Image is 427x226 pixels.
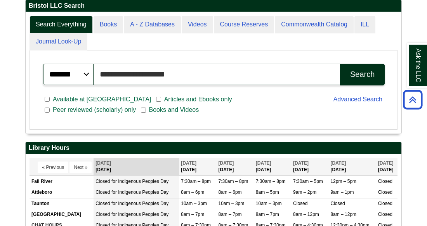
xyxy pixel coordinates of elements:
input: Books and Videos [141,107,146,114]
a: Advanced Search [333,96,382,103]
a: Journal Look-Up [30,33,87,50]
span: [DATE] [330,160,346,166]
td: [GEOGRAPHIC_DATA] [30,209,94,220]
td: Attleboro [30,187,94,198]
button: Search [340,64,385,85]
th: [DATE] [376,158,397,176]
span: Closed [378,179,392,184]
span: Closed [95,212,110,217]
span: Peer reviewed (scholarly) only [50,105,139,115]
span: 7:30am – 8pm [256,179,286,184]
div: Search [350,70,375,79]
span: Closed [378,189,392,195]
span: 8am – 7pm [219,212,242,217]
span: [DATE] [181,160,196,166]
input: Available at [GEOGRAPHIC_DATA] [45,96,50,103]
span: 8am – 5pm [256,189,279,195]
span: 8am – 7pm [181,212,204,217]
th: [DATE] [254,158,291,176]
th: [DATE] [291,158,328,176]
span: 9am – 1pm [330,189,354,195]
th: [DATE] [179,158,216,176]
span: Articles and Ebooks only [161,95,235,104]
button: « Previous [38,162,68,173]
th: [DATE] [94,158,179,176]
a: Course Reserves [214,16,274,33]
span: 10am – 3pm [256,201,282,206]
td: Taunton [30,198,94,209]
span: Closed [330,201,345,206]
span: Closed [95,201,110,206]
span: for Indigenous Peoples Day [111,189,168,195]
span: [DATE] [95,160,111,166]
span: 8am – 7pm [256,212,279,217]
span: 10am – 3pm [219,201,245,206]
span: for Indigenous Peoples Day [111,201,168,206]
span: 7:30am – 5pm [293,179,323,184]
a: Videos [182,16,213,33]
span: Closed [378,212,392,217]
span: 8am – 12pm [330,212,356,217]
a: Commonwealth Catalog [275,16,354,33]
span: Available at [GEOGRAPHIC_DATA] [50,95,154,104]
span: 8am – 6pm [181,189,204,195]
input: Peer reviewed (scholarly) only [45,107,50,114]
button: Next » [69,162,92,173]
span: 7:30am – 8pm [219,179,248,184]
span: Books and Videos [146,105,202,115]
span: for Indigenous Peoples Day [111,212,168,217]
span: Closed [378,201,392,206]
a: A - Z Databases [124,16,181,33]
a: ILL [354,16,375,33]
th: [DATE] [328,158,376,176]
a: Back to Top [400,94,425,105]
span: for Indigenous Peoples Day [111,179,168,184]
a: Books [94,16,123,33]
a: Search Everything [30,16,93,33]
span: [DATE] [219,160,234,166]
span: Closed [293,201,307,206]
h2: Library Hours [26,142,401,154]
span: Closed [95,179,110,184]
span: 12pm – 5pm [330,179,356,184]
span: 7:30am – 8pm [181,179,211,184]
span: [DATE] [256,160,271,166]
input: Articles and Ebooks only [156,96,161,103]
span: 8am – 12pm [293,212,319,217]
span: 9am – 2pm [293,189,316,195]
span: [DATE] [293,160,309,166]
span: 10am – 3pm [181,201,207,206]
span: Closed [95,189,110,195]
span: 8am – 6pm [219,189,242,195]
th: [DATE] [217,158,254,176]
td: Fall River [30,176,94,187]
span: [DATE] [378,160,394,166]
